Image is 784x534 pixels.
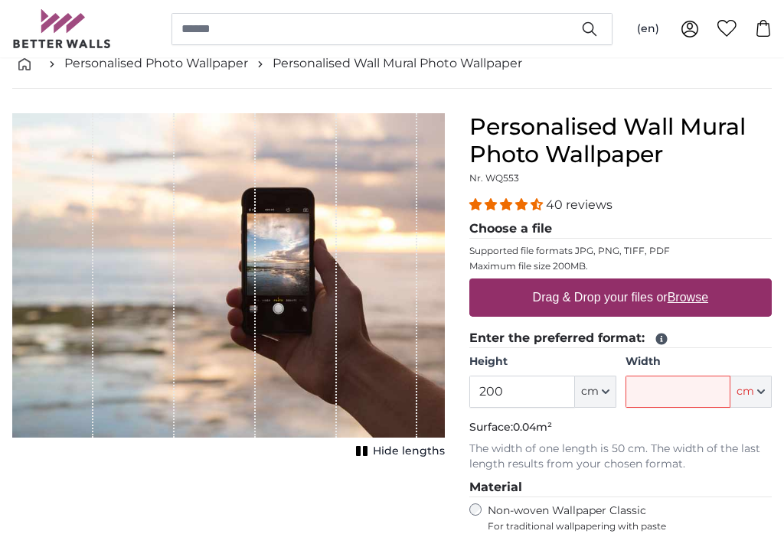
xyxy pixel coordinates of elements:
legend: Material [469,478,772,497]
span: cm [581,384,599,399]
span: cm [737,384,754,399]
legend: Enter the preferred format: [469,329,772,348]
span: 40 reviews [546,197,612,212]
p: Supported file formats JPG, PNG, TIFF, PDF [469,245,772,257]
p: The width of one length is 50 cm. The width of the last length results from your chosen format. [469,441,772,472]
p: Maximum file size 200MB. [469,260,772,272]
button: (en) [625,15,671,43]
label: Drag & Drop your files or [527,282,714,313]
span: 4.38 stars [469,197,546,212]
label: Non-woven Wallpaper Classic [488,503,772,532]
p: Surface: [469,420,772,435]
label: Width [626,354,772,370]
div: 1 of 1 [12,113,445,462]
a: Personalised Wall Mural Photo Wallpaper [273,54,522,73]
legend: Choose a file [469,220,772,239]
u: Browse [668,291,708,304]
button: cm [730,376,772,408]
span: Hide lengths [373,444,445,459]
a: Personalised Photo Wallpaper [64,54,248,73]
span: 0.04m² [513,420,552,434]
h1: Personalised Wall Mural Photo Wallpaper [469,113,772,168]
span: Nr. WQ553 [469,172,519,184]
button: Hide lengths [351,441,445,462]
span: For traditional wallpapering with paste [488,520,772,532]
label: Height [469,354,616,370]
img: Betterwalls [12,9,112,48]
nav: breadcrumbs [12,39,772,89]
button: cm [575,376,616,408]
